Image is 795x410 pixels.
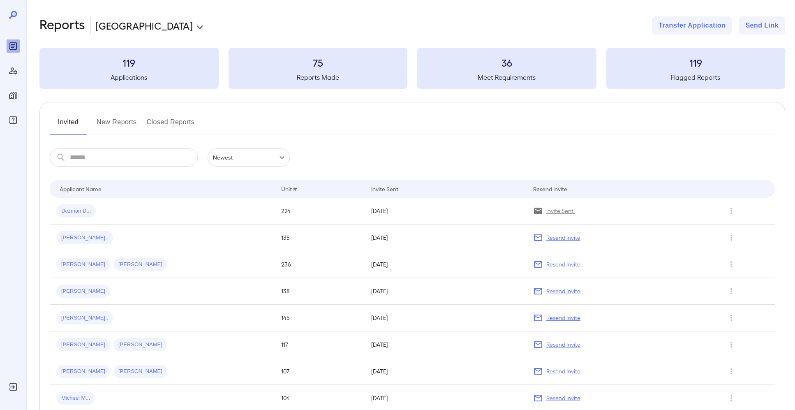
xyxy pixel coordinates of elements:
button: Row Actions [725,391,738,405]
button: New Reports [97,116,137,135]
td: 224 [275,198,365,225]
div: FAQ [7,114,20,127]
div: Applicant Name [60,184,102,194]
p: Resend Invite [546,234,580,242]
button: Row Actions [725,204,738,218]
h2: Reports [39,16,85,35]
summary: 119Applications75Reports Made36Meet Requirements119Flagged Reports [39,48,785,89]
h3: 119 [606,56,786,69]
button: Invited [50,116,87,135]
span: [PERSON_NAME] [56,341,110,349]
td: [DATE] [365,198,527,225]
button: Row Actions [725,365,738,378]
button: Row Actions [725,311,738,324]
td: 145 [275,305,365,331]
span: Micheel M... [56,394,95,402]
span: [PERSON_NAME] [113,368,167,375]
p: Resend Invite [546,260,580,269]
td: 236 [275,251,365,278]
button: Row Actions [725,338,738,351]
td: [DATE] [365,331,527,358]
td: [DATE] [365,358,527,385]
button: Send Link [739,16,785,35]
td: [DATE] [365,251,527,278]
td: 135 [275,225,365,251]
span: [PERSON_NAME] [56,287,110,295]
div: Manage Users [7,64,20,77]
span: [PERSON_NAME] [113,341,167,349]
td: 138 [275,278,365,305]
span: [PERSON_NAME] [56,368,110,375]
div: Invite Sent [371,184,398,194]
span: Dezman D... [56,207,96,215]
p: Resend Invite [546,367,580,375]
div: Resend Invite [533,184,567,194]
span: [PERSON_NAME].. [56,234,113,242]
h3: 119 [39,56,219,69]
button: Transfer Application [652,16,732,35]
p: Resend Invite [546,341,580,349]
h5: Reports Made [229,72,408,82]
td: [DATE] [365,278,527,305]
p: Resend Invite [546,287,580,295]
button: Row Actions [725,285,738,298]
h5: Flagged Reports [606,72,786,82]
span: [PERSON_NAME] [113,261,167,269]
button: Row Actions [725,231,738,244]
td: [DATE] [365,225,527,251]
h3: 75 [229,56,408,69]
h5: Meet Requirements [417,72,596,82]
span: [PERSON_NAME].. [56,314,113,322]
div: Reports [7,39,20,53]
p: [GEOGRAPHIC_DATA] [95,19,193,32]
button: Closed Reports [147,116,195,135]
div: Log Out [7,380,20,394]
p: Resend Invite [546,314,580,322]
p: Invite Sent! [546,207,575,215]
button: Row Actions [725,258,738,271]
p: Resend Invite [546,394,580,402]
h3: 36 [417,56,596,69]
span: [PERSON_NAME] [56,261,110,269]
td: 107 [275,358,365,385]
div: Manage Properties [7,89,20,102]
td: 117 [275,331,365,358]
div: Unit # [281,184,297,194]
h5: Applications [39,72,219,82]
td: [DATE] [365,305,527,331]
div: Newest [208,148,290,167]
